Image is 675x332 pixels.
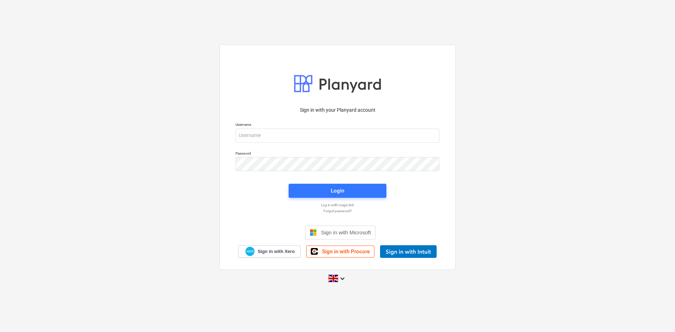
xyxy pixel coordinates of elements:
[232,203,443,207] a: Log in with magic link
[236,106,439,114] p: Sign in with your Planyard account
[236,151,439,157] p: Password
[258,248,295,255] span: Sign in with Xero
[236,122,439,128] p: Username
[289,184,386,198] button: Login
[232,209,443,213] a: Forgot password?
[306,246,374,258] a: Sign in with Procore
[310,229,317,236] img: Microsoft logo
[321,229,371,235] span: Sign in with Microsoft
[236,129,439,143] input: Username
[331,186,344,195] div: Login
[338,274,347,283] i: keyboard_arrow_down
[322,248,370,255] span: Sign in with Procore
[245,247,255,256] img: Xero logo
[238,245,301,258] a: Sign in with Xero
